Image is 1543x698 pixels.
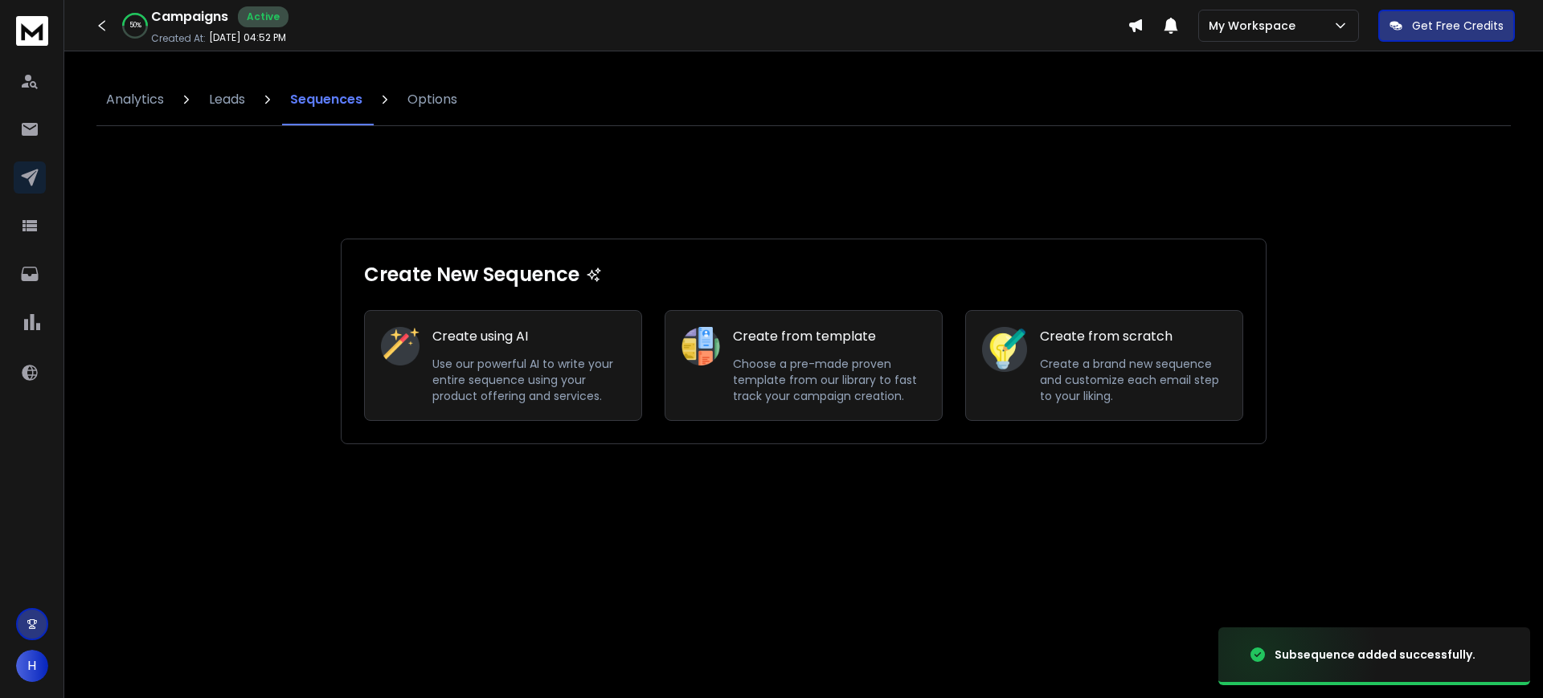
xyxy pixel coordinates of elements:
[1040,356,1226,404] p: Create a brand new sequence and customize each email step to your liking.
[1275,647,1475,663] div: Subsequence added successfully.
[238,6,289,27] div: Active
[733,356,926,404] p: Choose a pre-made proven template from our library to fast track your campaign creation.
[381,327,420,365] img: Create using AI
[280,74,372,125] a: Sequences
[209,31,286,44] p: [DATE] 04:52 PM
[96,74,174,125] a: Analytics
[106,90,164,109] p: Analytics
[290,90,362,109] p: Sequences
[982,327,1027,372] img: Create from scratch
[16,16,48,46] img: logo
[398,74,467,125] a: Options
[733,327,926,346] h1: Create from template
[1378,10,1515,42] button: Get Free Credits
[209,90,245,109] p: Leads
[151,32,206,45] p: Created At:
[364,262,1243,288] h1: Create New Sequence
[16,650,48,682] button: H
[432,327,625,346] h1: Create using AI
[407,90,457,109] p: Options
[432,356,625,404] p: Use our powerful AI to write your entire sequence using your product offering and services.
[151,7,228,27] h1: Campaigns
[129,21,141,31] p: 50 %
[1209,18,1302,34] p: My Workspace
[1040,327,1226,346] h1: Create from scratch
[1412,18,1504,34] p: Get Free Credits
[199,74,255,125] a: Leads
[681,327,720,365] img: Create from template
